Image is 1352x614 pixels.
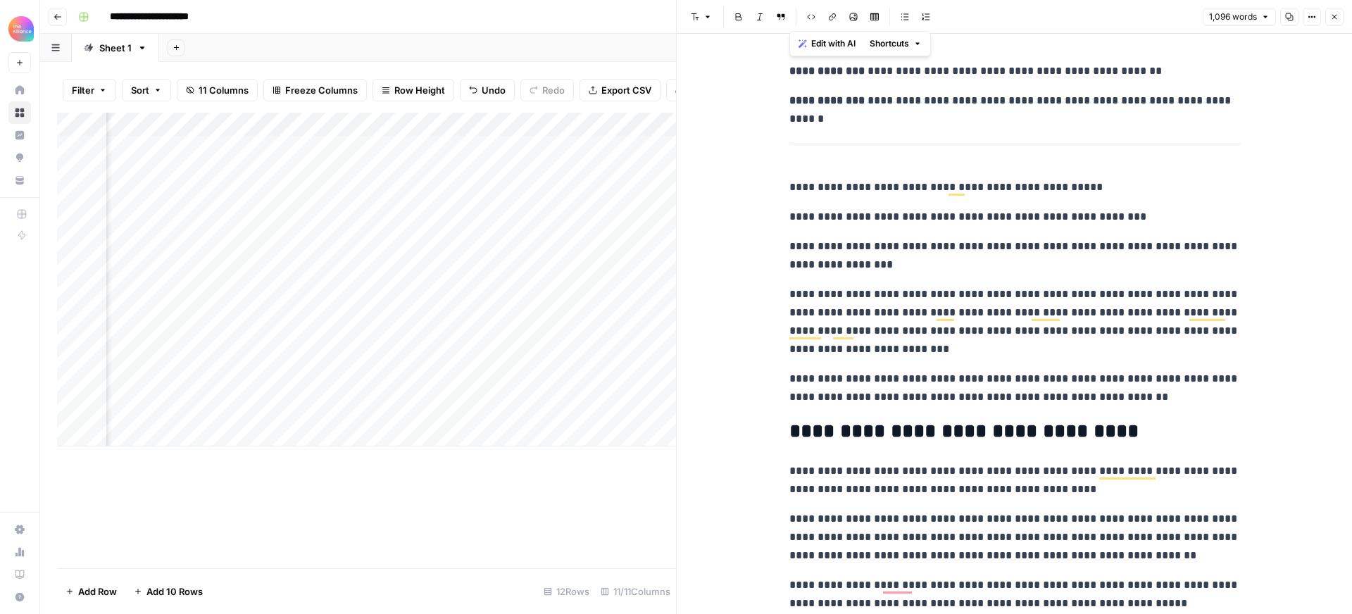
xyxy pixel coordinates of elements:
span: Shortcuts [870,37,909,50]
span: Export CSV [601,83,651,97]
a: Browse [8,101,31,124]
button: Filter [63,79,116,101]
button: 1,096 words [1203,8,1276,26]
span: Row Height [394,83,445,97]
a: Insights [8,124,31,146]
span: Sort [131,83,149,97]
button: Freeze Columns [263,79,367,101]
a: Usage [8,541,31,563]
a: Learning Hub [8,563,31,586]
button: Redo [520,79,574,101]
a: Settings [8,518,31,541]
span: Filter [72,83,94,97]
span: 11 Columns [199,83,249,97]
button: Export CSV [580,79,661,101]
span: Redo [542,83,565,97]
span: Add 10 Rows [146,584,203,599]
span: Undo [482,83,506,97]
button: Undo [460,79,515,101]
span: 1,096 words [1209,11,1257,23]
button: Shortcuts [864,35,927,53]
button: Row Height [373,79,454,101]
button: Help + Support [8,586,31,608]
button: Sort [122,79,171,101]
span: Edit with AI [811,37,856,50]
span: Freeze Columns [285,83,358,97]
div: 11/11 Columns [595,580,676,603]
button: 11 Columns [177,79,258,101]
div: Sheet 1 [99,41,132,55]
a: Opportunities [8,146,31,169]
a: Sheet 1 [72,34,159,62]
a: Home [8,79,31,101]
span: Add Row [78,584,117,599]
button: Edit with AI [793,35,861,53]
button: Add Row [57,580,125,603]
button: Workspace: Alliance [8,11,31,46]
div: 12 Rows [538,580,595,603]
button: Add 10 Rows [125,580,211,603]
a: Your Data [8,169,31,192]
img: Alliance Logo [8,16,34,42]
